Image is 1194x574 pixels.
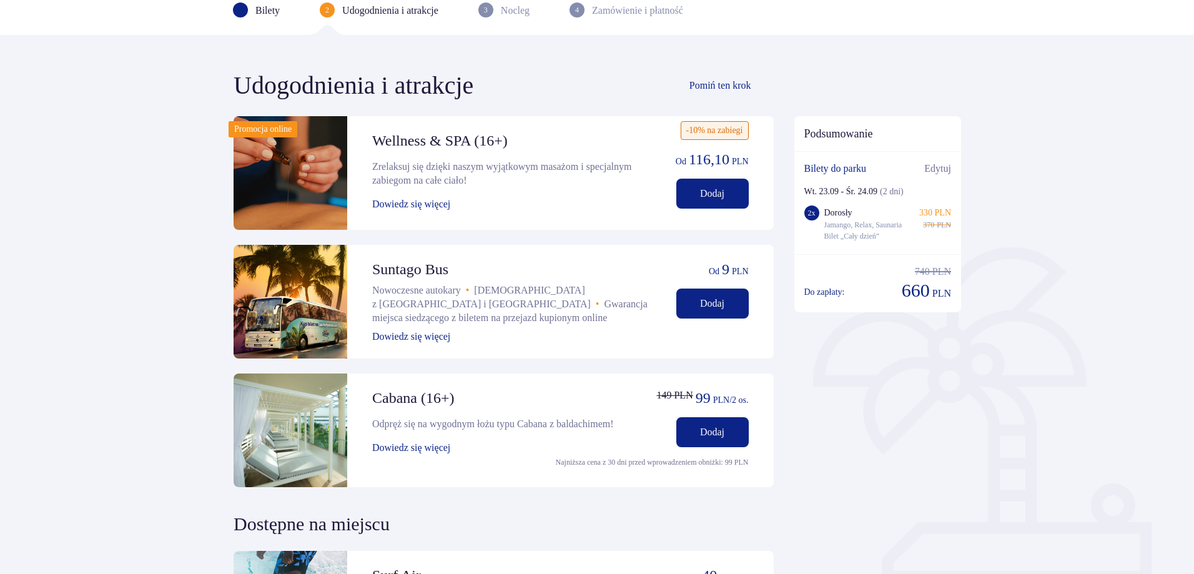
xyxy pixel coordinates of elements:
p: Jamango, Relax, Saunaria [824,219,902,230]
button: Dodaj [676,289,749,319]
img: attraction [234,245,347,359]
p: Dodaj [700,187,724,200]
p: PLN [932,287,951,300]
img: attraction [234,116,347,230]
span: Nowoczesne autokary [372,285,461,295]
p: Dorosły [824,207,852,219]
p: 116,10 [689,150,729,169]
p: Bilety do parku [804,162,867,176]
div: 2 x [804,205,819,220]
p: Podsumowanie [794,126,962,141]
p: Dostępne na miejscu [234,502,390,536]
span: • [466,285,470,295]
span: Gwarancja miejsca siedzącego z biletem na przejazd kupionym online [372,299,648,323]
p: Bilety [255,4,280,17]
p: 4 [575,4,579,16]
p: od [709,265,719,278]
span: Odpręż się na wygodnym łożu typu Cabana z baldachimem! [372,418,614,429]
p: Cabana (16+) [372,388,454,407]
p: 9 [722,260,729,279]
div: Promocja online [229,121,297,137]
p: 99 [696,388,711,407]
p: PLN /2 os. [713,394,749,407]
p: 740 [915,265,930,279]
p: PLN [937,219,951,230]
p: Wellness & SPA (16+) [372,131,508,150]
a: Pomiń ten krok [689,78,774,93]
h1: Udogodnienia i atrakcje [234,70,473,101]
p: Suntago Bus [372,260,448,279]
p: ( 2 dni ) [880,186,904,198]
p: 3 [484,4,488,16]
button: Dowiedz się więcej [372,197,450,211]
p: -10% na zabiegi [681,121,749,140]
span: Pomiń ten krok [689,79,751,92]
p: Wt. 23.09 - Śr. 24.09 [804,186,877,198]
span: • [596,299,599,309]
p: Najniższa cena z 30 dni przed wprowadzeniem obniżki: 99 PLN [556,457,749,468]
p: Nocleg [501,4,530,17]
p: 149 PLN [656,388,693,402]
button: Dowiedz się więcej [372,330,450,344]
p: Zamówienie i płatność [592,4,683,17]
p: Dodaj [700,297,724,310]
p: Dodaj [700,425,724,439]
p: 2 [325,4,329,16]
span: Zrelaksuj się dzięki naszym wyjątkowym masażom i specjalnym zabiegom na całe ciało! [372,161,631,186]
a: Edytuj [924,162,951,176]
p: 330 PLN [919,207,951,219]
p: 660 [902,279,930,302]
img: attraction [234,374,347,487]
p: Bilet „Cały dzień” [824,230,880,242]
p: Udogodnienia i atrakcje [342,4,438,17]
p: od [676,156,686,168]
button: Dodaj [676,417,749,447]
p: PLN [732,265,748,278]
p: PLN [732,156,748,168]
p: Do zapłaty : [804,286,845,299]
p: 370 [923,219,934,230]
button: Dodaj [676,179,749,209]
button: Dowiedz się więcej [372,441,450,455]
span: [DEMOGRAPHIC_DATA] z [GEOGRAPHIC_DATA] i [GEOGRAPHIC_DATA] [372,285,591,309]
p: PLN [932,265,951,279]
